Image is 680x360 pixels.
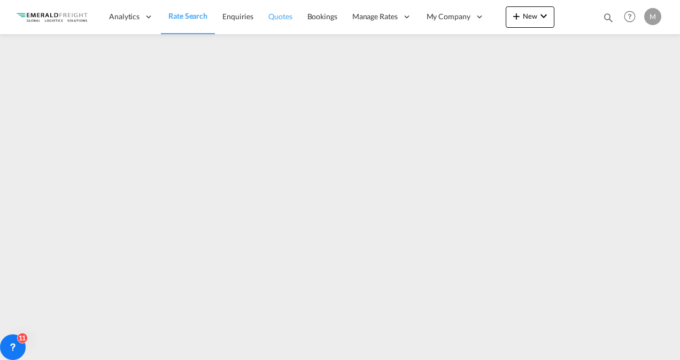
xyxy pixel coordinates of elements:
[222,12,253,21] span: Enquiries
[644,8,661,25] div: M
[109,11,140,22] span: Analytics
[16,5,88,29] img: c4318bc049f311eda2ff698fe6a37287.png
[352,11,398,22] span: Manage Rates
[427,11,470,22] span: My Company
[621,7,639,26] span: Help
[510,10,523,22] md-icon: icon-plus 400-fg
[602,12,614,24] md-icon: icon-magnify
[602,12,614,28] div: icon-magnify
[510,12,550,20] span: New
[506,6,554,28] button: icon-plus 400-fgNewicon-chevron-down
[621,7,644,27] div: Help
[268,12,292,21] span: Quotes
[168,11,207,20] span: Rate Search
[307,12,337,21] span: Bookings
[537,10,550,22] md-icon: icon-chevron-down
